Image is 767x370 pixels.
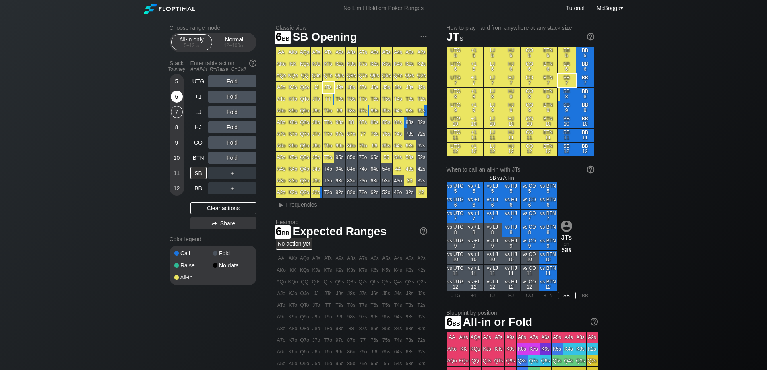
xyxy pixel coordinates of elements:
div: A9s [334,47,345,58]
div: 74o [358,163,369,175]
div: 95o [334,152,345,163]
div: CO 8 [521,88,539,101]
div: Stack [166,57,187,75]
div: A=All-in R=Raise C=Call [190,66,256,72]
div: J6o [311,140,322,151]
div: HJ 12 [502,143,520,156]
div: CO 6 [521,60,539,74]
img: share.864f2f62.svg [211,221,217,226]
div: J5s [381,82,392,93]
div: KK [287,58,299,70]
span: bb [240,43,244,48]
div: 73o [358,175,369,186]
div: ATs [323,47,334,58]
div: 72o [358,187,369,198]
div: QTo [299,93,310,105]
div: Q6s [369,70,380,81]
div: J2s [416,82,427,93]
div: +1 12 [465,143,483,156]
div: A3o [276,175,287,186]
div: AKs [287,47,299,58]
div: HJ 10 [502,115,520,128]
div: 6 [171,91,183,103]
img: ellipsis.fd386fe8.svg [419,32,428,41]
div: 92s [416,105,427,116]
div: 75s [381,128,392,140]
div: UTG [190,75,207,87]
div: J4s [393,82,404,93]
div: KJo [287,82,299,93]
span: SB vs All-in [490,175,514,181]
div: 8 [171,121,183,133]
div: 99 [334,105,345,116]
div: 63s [404,140,416,151]
div: Fold [208,121,256,133]
div: 55 [381,152,392,163]
a: Tutorial [566,5,585,11]
div: 98o [334,117,345,128]
div: HJ 7 [502,74,520,87]
span: JT [447,31,463,43]
div: KQo [287,70,299,81]
div: A3s [404,47,416,58]
div: +1 10 [465,115,483,128]
div: 63o [369,175,380,186]
div: 95s [381,105,392,116]
div: 54s [393,152,404,163]
div: K8o [287,117,299,128]
div: J7s [358,82,369,93]
div: +1 9 [465,101,483,115]
div: LJ 11 [484,129,502,142]
div: T6s [369,93,380,105]
div: 53s [404,152,416,163]
div: J3o [311,175,322,186]
div: LJ 12 [484,143,502,156]
div: Q2s [416,70,427,81]
h2: Classic view [276,25,427,31]
div: CO 5 [521,47,539,60]
div: 65s [381,140,392,151]
div: +1 5 [465,47,483,60]
div: vs CO 5 [521,182,539,196]
div: LJ 6 [484,60,502,74]
div: BTN [190,152,207,164]
div: KJs [311,58,322,70]
div: KTo [287,93,299,105]
div: T4o [323,163,334,175]
div: BB [190,182,207,194]
div: J6s [369,82,380,93]
div: Fold [208,152,256,164]
div: 84s [393,117,404,128]
div: Q8o [299,117,310,128]
div: UTG 8 [447,88,465,101]
div: vs HJ 5 [502,182,520,196]
div: 66 [369,140,380,151]
div: ▾ [595,4,624,12]
div: 54o [381,163,392,175]
div: BTN 12 [539,143,557,156]
div: T7o [323,128,334,140]
div: 65o [369,152,380,163]
h2: Choose range mode [170,25,256,31]
div: J4o [311,163,322,175]
div: K4s [393,58,404,70]
div: K4o [287,163,299,175]
div: K6s [369,58,380,70]
div: 9 [171,136,183,149]
div: T8o [323,117,334,128]
div: A6o [276,140,287,151]
img: help.32db89a4.svg [586,165,595,174]
div: +1 11 [465,129,483,142]
div: CO 9 [521,101,539,115]
div: K6o [287,140,299,151]
div: 84o [346,163,357,175]
div: Normal [216,35,253,50]
div: ATo [276,93,287,105]
div: J9o [311,105,322,116]
div: BTN 9 [539,101,557,115]
div: QQ [299,70,310,81]
div: BTN 10 [539,115,557,128]
span: McBogga [597,5,620,11]
div: ＋ [208,182,256,194]
div: No Limit Hold’em Poker Ranges [331,5,436,13]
